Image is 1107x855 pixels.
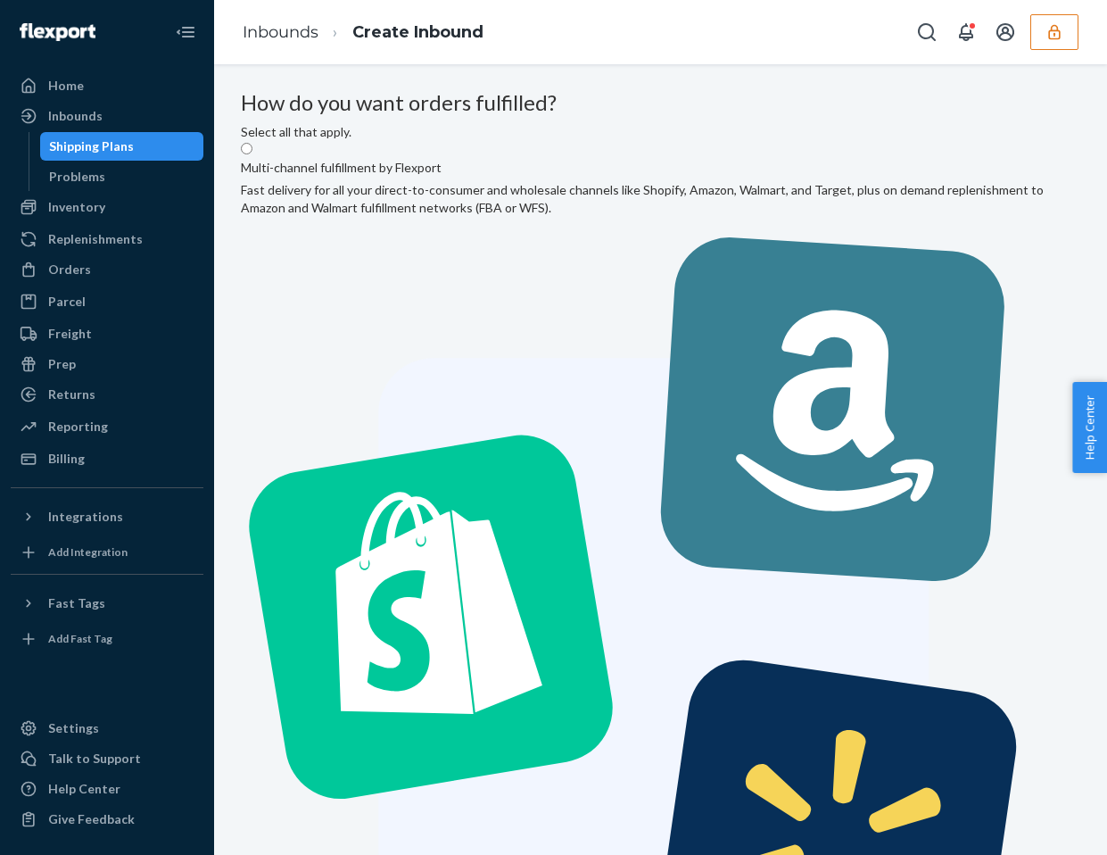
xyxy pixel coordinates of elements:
[48,544,128,560] div: Add Integration
[168,14,203,50] button: Close Navigation
[11,805,203,834] button: Give Feedback
[241,181,1080,217] div: Fast delivery for all your direct-to-consumer and wholesale channels like Shopify, Amazon, Walmar...
[48,293,86,311] div: Parcel
[48,261,91,278] div: Orders
[11,193,203,221] a: Inventory
[11,744,203,773] a: Talk to Support
[352,22,483,42] a: Create Inbound
[11,538,203,567] a: Add Integration
[241,91,1080,114] h3: How do you want orders fulfilled?
[48,107,103,125] div: Inbounds
[40,162,204,191] a: Problems
[11,225,203,253] a: Replenishments
[48,418,108,436] div: Reporting
[243,22,318,42] a: Inbounds
[1072,382,1107,473] button: Help Center
[49,168,105,186] div: Problems
[48,631,112,646] div: Add Fast Tag
[40,132,204,161] a: Shipping Plans
[241,159,442,177] label: Multi-channel fulfillment by Flexport
[11,320,203,348] a: Freight
[48,230,143,248] div: Replenishments
[11,625,203,653] a: Add Fast Tag
[20,23,95,41] img: Flexport logo
[48,750,141,768] div: Talk to Support
[48,594,105,612] div: Fast Tags
[11,255,203,284] a: Orders
[48,355,76,373] div: Prep
[11,502,203,531] button: Integrations
[11,444,203,473] a: Billing
[948,14,984,50] button: Open notifications
[48,325,92,343] div: Freight
[11,380,203,409] a: Returns
[241,143,252,154] input: Multi-channel fulfillment by FlexportFast delivery for all your direct-to-consumer and wholesale ...
[48,508,123,526] div: Integrations
[48,810,135,828] div: Give Feedback
[48,719,99,737] div: Settings
[11,589,203,618] button: Fast Tags
[49,137,134,155] div: Shipping Plans
[987,14,1023,50] button: Open account menu
[11,350,203,378] a: Prep
[909,14,945,50] button: Open Search Box
[48,198,105,216] div: Inventory
[11,412,203,441] a: Reporting
[11,775,203,803] a: Help Center
[228,6,498,59] ol: breadcrumbs
[11,71,203,100] a: Home
[11,102,203,130] a: Inbounds
[11,287,203,316] a: Parcel
[48,450,85,468] div: Billing
[241,123,1080,141] div: Select all that apply.
[48,77,84,95] div: Home
[48,386,95,403] div: Returns
[11,714,203,743] a: Settings
[48,780,120,798] div: Help Center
